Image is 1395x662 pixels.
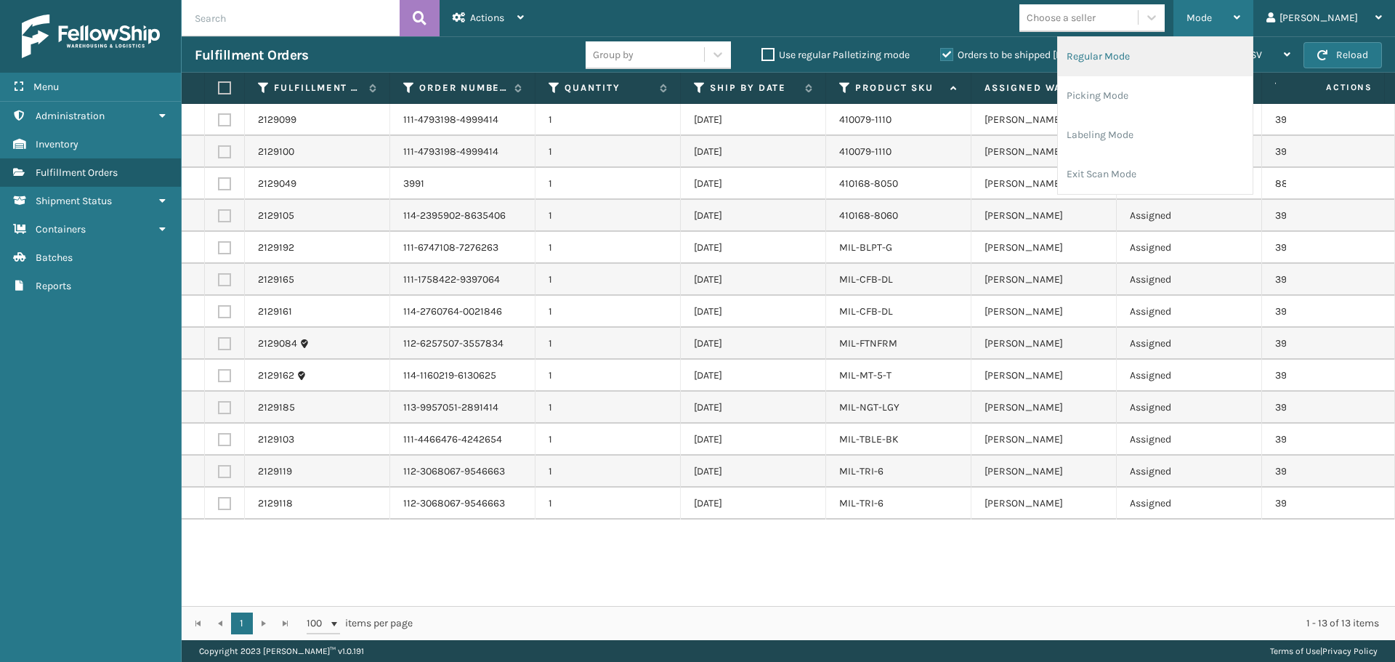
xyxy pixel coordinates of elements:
span: Menu [33,81,59,93]
td: [PERSON_NAME] [971,296,1117,328]
td: [DATE] [681,424,826,456]
td: [PERSON_NAME] [971,456,1117,488]
td: [DATE] [681,456,826,488]
td: 1 [535,392,681,424]
div: Choose a seller [1027,10,1096,25]
td: [PERSON_NAME] [971,168,1117,200]
span: Actions [470,12,504,24]
td: 111-4793198-4999414 [390,136,535,168]
td: [PERSON_NAME] [971,104,1117,136]
a: MIL-TRI-6 [839,497,883,509]
td: 112-3068067-9546663 [390,488,535,520]
td: Assigned [1117,488,1262,520]
td: Assigned [1117,296,1262,328]
a: 410168-8050 [839,177,898,190]
a: 2129119 [258,464,292,479]
label: Product SKU [855,81,943,94]
a: 410079-1110 [839,113,891,126]
a: 394097195486 [1275,369,1343,382]
label: Ship By Date [710,81,798,94]
td: 114-2760764-0021846 [390,296,535,328]
img: logo [22,15,160,58]
td: 1 [535,200,681,232]
a: 394096407200 [1275,337,1344,350]
td: Assigned [1117,392,1262,424]
td: Assigned [1117,232,1262,264]
a: 2129192 [258,241,294,255]
a: MIL-NGT-LGY [839,401,899,413]
a: MIL-TBLE-BK [839,433,899,445]
td: [PERSON_NAME] [971,424,1117,456]
li: Labeling Mode [1058,116,1253,155]
td: 1 [535,136,681,168]
td: [DATE] [681,392,826,424]
td: [DATE] [681,104,826,136]
label: Quantity [565,81,652,94]
a: 394096606070 [1275,305,1344,318]
a: 394097652866 [1275,401,1345,413]
td: 1 [535,488,681,520]
td: [DATE] [681,168,826,200]
td: [PERSON_NAME] [971,136,1117,168]
span: Fulfillment Orders [36,166,118,179]
td: 111-4466476-4242654 [390,424,535,456]
a: 2129161 [258,304,292,319]
td: [PERSON_NAME] [971,264,1117,296]
td: [DATE] [681,296,826,328]
a: Terms of Use [1270,646,1320,656]
td: Assigned [1117,264,1262,296]
td: 112-6257507-3557834 [390,328,535,360]
span: Containers [36,223,86,235]
a: 394097208619 [1275,273,1343,286]
td: 1 [535,424,681,456]
td: [DATE] [681,264,826,296]
a: 394096427451 [1275,433,1342,445]
td: [DATE] [681,200,826,232]
td: Assigned [1117,456,1262,488]
label: Use regular Palletizing mode [761,49,910,61]
label: Fulfillment Order Id [274,81,362,94]
td: 1 [535,232,681,264]
a: MIL-CFB-DL [839,273,893,286]
td: [DATE] [681,488,826,520]
td: 111-1758422-9397064 [390,264,535,296]
div: | [1270,640,1378,662]
td: 111-6747108-7276263 [390,232,535,264]
td: 114-1160219-6130625 [390,360,535,392]
td: [PERSON_NAME] [971,488,1117,520]
span: Mode [1186,12,1212,24]
td: [DATE] [681,136,826,168]
label: Order Number [419,81,507,94]
a: 2129100 [258,145,294,159]
span: Batches [36,251,73,264]
td: 111-4793198-4999414 [390,104,535,136]
p: Copyright 2023 [PERSON_NAME]™ v 1.0.191 [199,640,364,662]
button: Reload [1303,42,1382,68]
a: 394096665333 [1275,465,1345,477]
td: [PERSON_NAME] [971,232,1117,264]
a: 2129049 [258,177,296,191]
a: MIL-CFB-DL [839,305,893,318]
span: Actions [1280,76,1381,100]
td: [DATE] [681,360,826,392]
h3: Fulfillment Orders [195,47,308,64]
td: 1 [535,104,681,136]
td: 1 [535,456,681,488]
td: [DATE] [681,232,826,264]
li: Picking Mode [1058,76,1253,116]
a: 2129105 [258,209,294,223]
a: 394096333590 [1275,113,1345,126]
td: Assigned [1117,360,1262,392]
a: 394097682560 [1275,241,1345,254]
a: 2129118 [258,496,293,511]
a: 2129185 [258,400,295,415]
a: 2129165 [258,273,294,287]
span: 100 [307,616,328,631]
td: 1 [535,360,681,392]
td: 3991 [390,168,535,200]
span: Inventory [36,138,78,150]
td: 1 [535,264,681,296]
span: Administration [36,110,105,122]
a: 394096662871 [1275,497,1343,509]
a: 2129103 [258,432,294,447]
